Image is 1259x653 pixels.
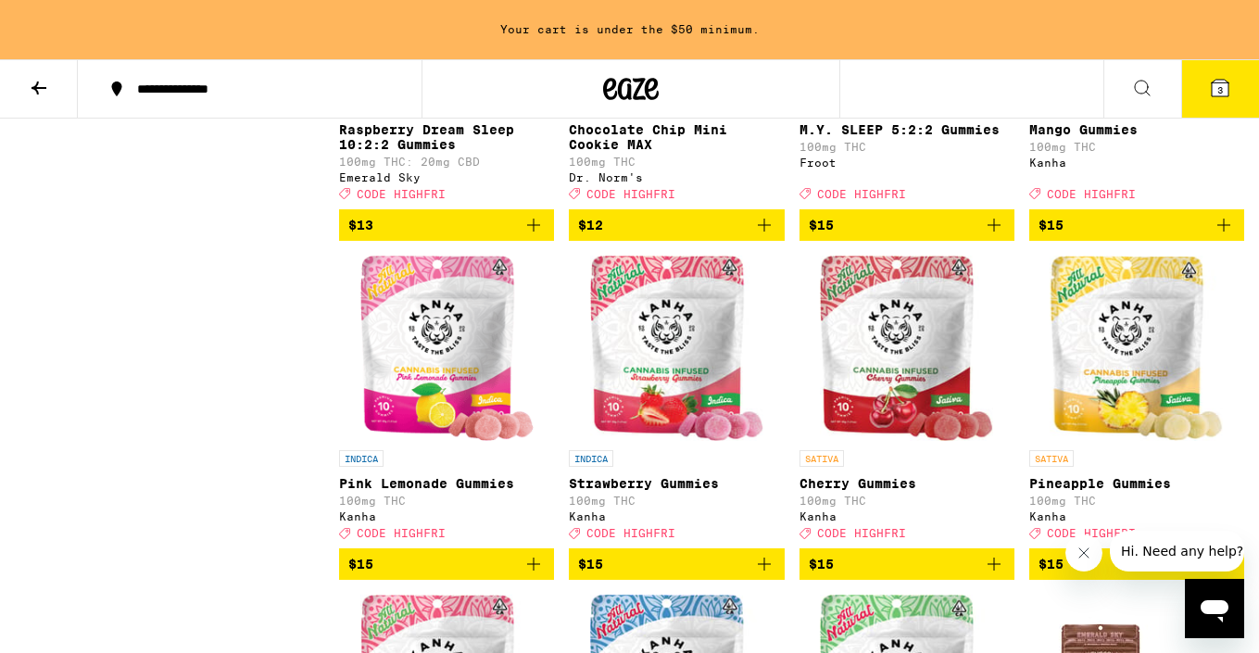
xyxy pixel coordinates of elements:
span: $15 [1039,218,1064,232]
p: Mango Gummies [1029,122,1244,137]
img: Kanha - Cherry Gummies [820,256,993,441]
p: 100mg THC [569,156,784,168]
div: Kanha [799,510,1014,522]
p: Pink Lemonade Gummies [339,476,554,491]
iframe: Button to launch messaging window [1185,579,1244,638]
p: M.Y. SLEEP 5:2:2 Gummies [799,122,1014,137]
div: Kanha [339,510,554,522]
span: CODE HIGHFRI [817,527,906,539]
span: CODE HIGHFRI [1047,188,1136,200]
span: CODE HIGHFRI [357,188,446,200]
p: Strawberry Gummies [569,476,784,491]
p: 100mg THC [1029,495,1244,507]
img: Kanha - Strawberry Gummies [590,256,763,441]
p: Cherry Gummies [799,476,1014,491]
a: Open page for Strawberry Gummies from Kanha [569,256,784,548]
img: Kanha - Pink Lemonade Gummies [360,256,534,441]
span: CODE HIGHFRI [817,188,906,200]
button: 3 [1181,60,1259,118]
p: INDICA [339,450,384,467]
button: Add to bag [1029,548,1244,580]
p: Chocolate Chip Mini Cookie MAX [569,122,784,152]
p: SATIVA [1029,450,1074,467]
button: Add to bag [569,548,784,580]
span: CODE HIGHFRI [586,188,675,200]
p: 100mg THC [569,495,784,507]
iframe: Message from company [1110,531,1244,571]
span: $15 [809,218,834,232]
p: Raspberry Dream Sleep 10:2:2 Gummies [339,122,554,152]
p: 100mg THC [799,495,1014,507]
span: $15 [809,557,834,571]
p: INDICA [569,450,613,467]
img: Kanha - Pineapple Gummies [1050,256,1223,441]
button: Add to bag [339,548,554,580]
iframe: Close message [1065,534,1102,571]
p: 100mg THC [799,141,1014,153]
a: Open page for Pink Lemonade Gummies from Kanha [339,256,554,548]
div: Kanha [1029,510,1244,522]
span: 3 [1217,84,1223,95]
span: $13 [348,218,373,232]
p: SATIVA [799,450,844,467]
span: CODE HIGHFRI [586,527,675,539]
p: 100mg THC: 20mg CBD [339,156,554,168]
div: Kanha [569,510,784,522]
div: Froot [799,157,1014,169]
p: 100mg THC [1029,141,1244,153]
div: Kanha [1029,157,1244,169]
p: 100mg THC [339,495,554,507]
p: Pineapple Gummies [1029,476,1244,491]
button: Add to bag [1029,209,1244,241]
span: CODE HIGHFRI [1047,527,1136,539]
span: $15 [348,557,373,571]
button: Add to bag [799,548,1014,580]
span: CODE HIGHFRI [357,527,446,539]
div: Emerald Sky [339,171,554,183]
button: Add to bag [339,209,554,241]
button: Add to bag [799,209,1014,241]
div: Dr. Norm's [569,171,784,183]
a: Open page for Pineapple Gummies from Kanha [1029,256,1244,548]
span: $15 [578,557,603,571]
span: $15 [1039,557,1064,571]
span: $12 [578,218,603,232]
button: Add to bag [569,209,784,241]
a: Open page for Cherry Gummies from Kanha [799,256,1014,548]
